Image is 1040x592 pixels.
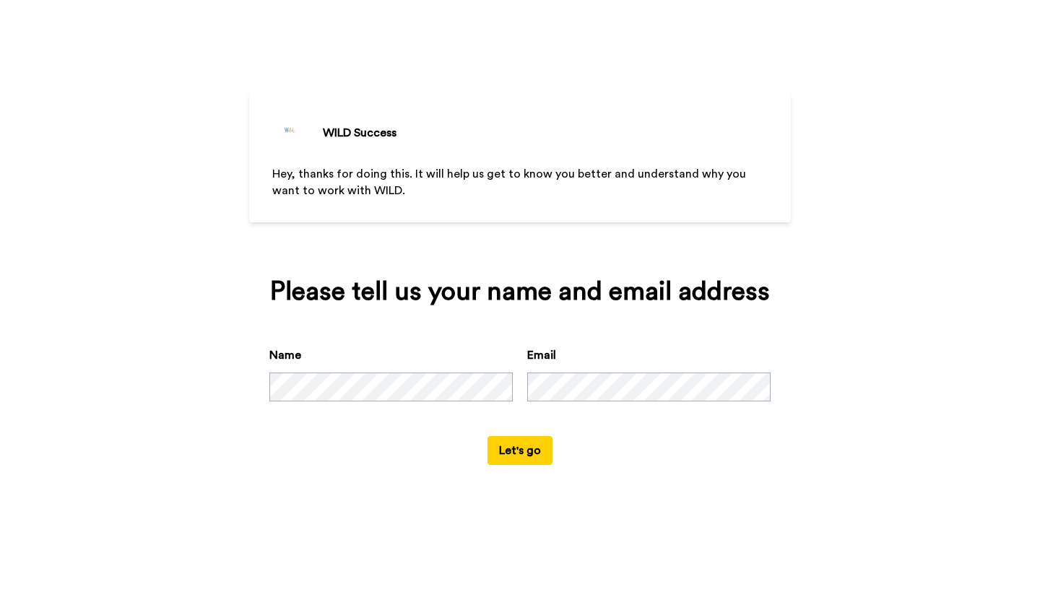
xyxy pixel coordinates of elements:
[527,347,556,364] label: Email
[269,347,301,364] label: Name
[487,436,552,465] button: Let's go
[269,277,771,306] div: Please tell us your name and email address
[323,124,396,142] div: WILD Success
[272,168,749,196] span: Hey, thanks for doing this. It will help us get to know you better and understand why you want to...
